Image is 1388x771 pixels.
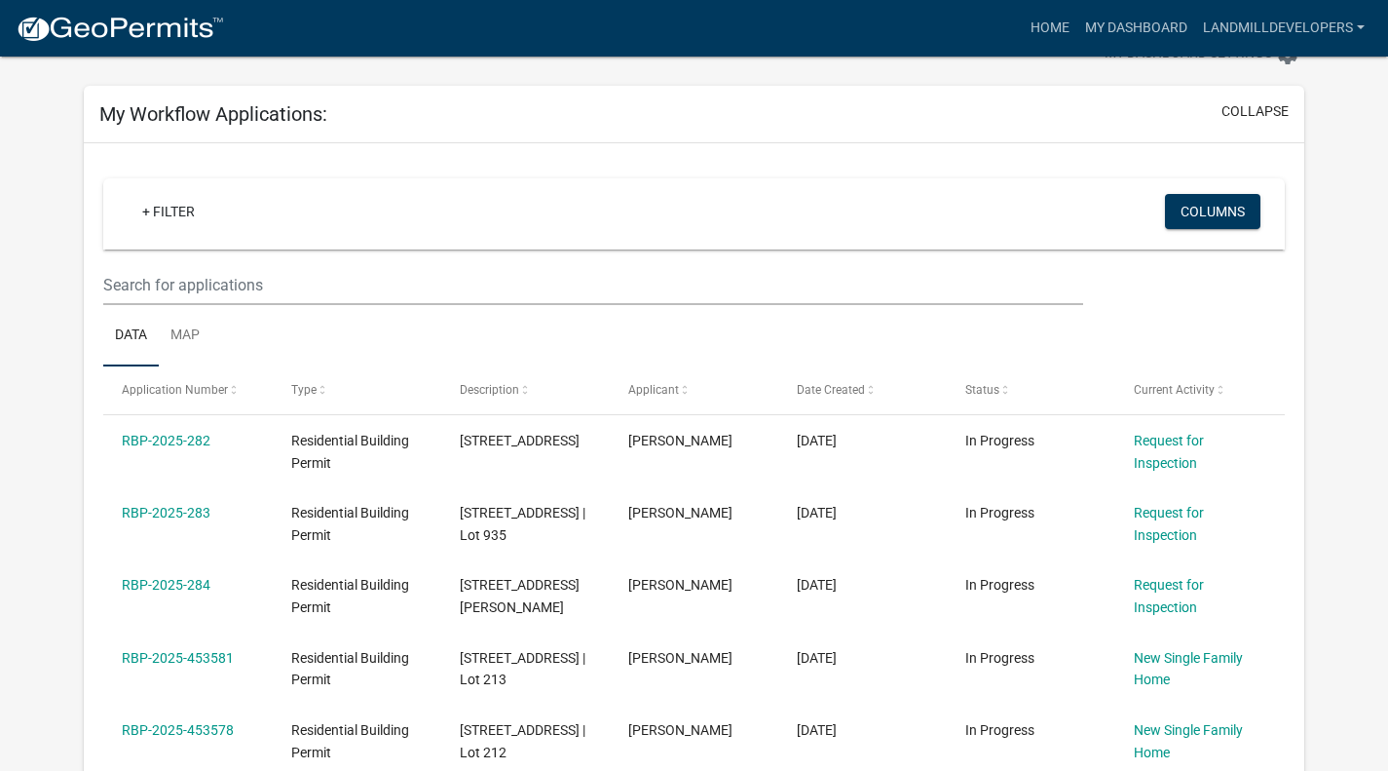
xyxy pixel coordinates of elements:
span: 6216 Pleasant Run, Charlestown IN 47111 | Lot 935 [460,505,585,543]
span: Residential Building Permit [291,505,409,543]
span: 6318 John Wayne Drive, Charlestown IN 47111 | Lot 902 [460,577,580,615]
a: Request for Inspection [1134,433,1204,471]
h5: My Workflow Applications: [99,102,327,126]
a: RBP-2025-283 [122,505,210,520]
span: In Progress [965,577,1034,593]
a: Map [159,305,211,367]
span: Description [460,383,519,397]
datatable-header-cell: Status [947,366,1115,413]
a: Home [1023,10,1077,47]
span: Edwin Miller [628,577,732,593]
span: Edwin Miller [628,433,732,448]
span: 07/22/2025 [797,650,837,666]
span: 07/22/2025 [797,722,837,738]
a: Data [103,305,159,367]
a: New Single Family Home [1134,650,1243,688]
button: collapse [1221,101,1289,122]
span: 07/22/2025 [797,577,837,593]
a: + Filter [127,194,210,229]
span: Applicant [628,383,679,397]
span: Date Created [797,383,865,397]
span: In Progress [965,722,1034,738]
a: Request for Inspection [1134,505,1204,543]
span: Type [291,383,317,397]
datatable-header-cell: Application Number [103,366,272,413]
span: 4640 Red Tail Ridge, Jeffersonville IN 47130 | Lot 213 [460,650,585,688]
a: New Single Family Home [1134,722,1243,760]
a: RBP-2025-284 [122,577,210,593]
span: Edwin Miller [628,505,732,520]
input: Search for applications [103,265,1082,305]
span: Residential Building Permit [291,577,409,615]
span: Current Activity [1134,383,1215,397]
span: In Progress [965,433,1034,448]
button: Columns [1165,194,1260,229]
a: landmilldevelopers [1195,10,1372,47]
a: My Dashboard [1077,10,1195,47]
datatable-header-cell: Date Created [778,366,947,413]
a: RBP-2025-453581 [122,650,234,666]
a: Request for Inspection [1134,577,1204,615]
span: Residential Building Permit [291,433,409,471]
span: 4642 Red Tail Ridge, Jeffersonville IN 47130 | Lot 212 [460,722,585,760]
span: Residential Building Permit [291,650,409,688]
span: In Progress [965,650,1034,666]
datatable-header-cell: Description [441,366,610,413]
span: Residential Building Permit [291,722,409,760]
span: 07/22/2025 [797,505,837,520]
span: Application Number [122,383,228,397]
span: 07/22/2025 [797,433,837,448]
datatable-header-cell: Current Activity [1115,366,1284,413]
a: RBP-2025-453578 [122,722,234,738]
datatable-header-cell: Type [272,366,440,413]
span: 6504 21st Century Drive Charlestown IN 47111 | Lot 1011 [460,433,580,448]
span: Status [965,383,999,397]
a: RBP-2025-282 [122,433,210,448]
datatable-header-cell: Applicant [610,366,778,413]
span: Edwin Miller [628,722,732,738]
span: Edwin Miller [628,650,732,666]
span: In Progress [965,505,1034,520]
